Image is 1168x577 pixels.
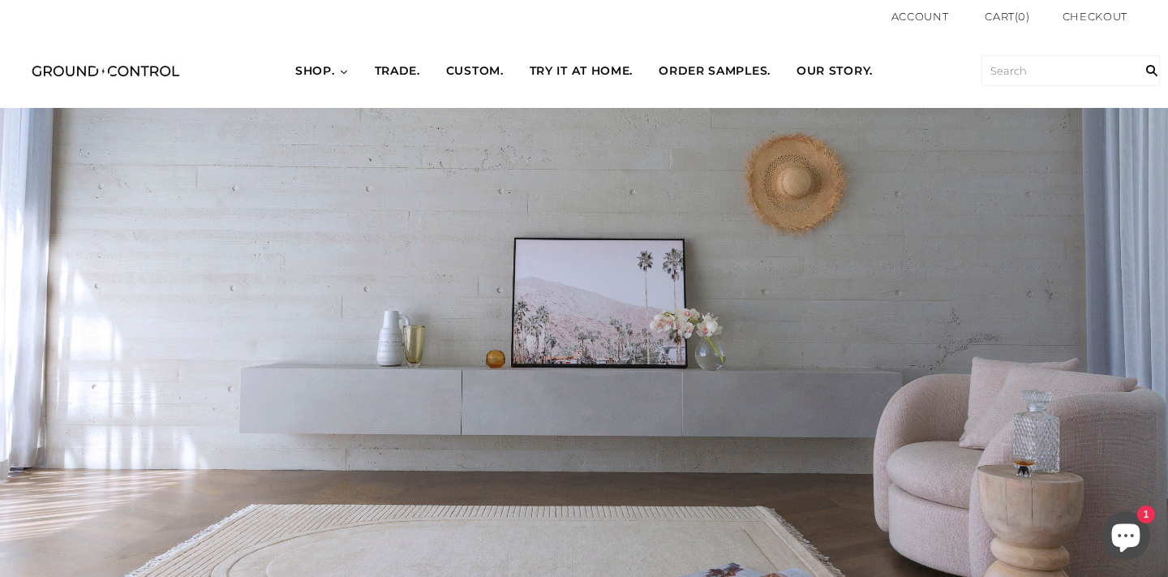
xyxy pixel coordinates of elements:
[517,49,646,94] a: TRY IT AT HOME.
[1136,33,1168,108] input: Search
[362,49,433,94] a: TRADE.
[985,10,1015,23] span: Cart
[530,63,633,80] span: TRY IT AT HOME.
[282,49,362,94] a: SHOP.
[646,49,784,94] a: ORDER SAMPLES.
[891,10,949,23] a: Account
[659,63,771,80] span: ORDER SAMPLES.
[985,8,1030,25] a: Cart(0)
[784,49,886,94] a: OUR STORY.
[981,55,1160,86] input: Search
[446,63,504,80] span: CUSTOM.
[295,63,335,80] span: SHOP.
[1097,511,1155,564] inbox-online-store-chat: Shopify online store chat
[433,49,517,94] a: CUSTOM.
[1018,10,1026,23] span: 0
[797,63,873,80] span: OUR STORY.
[375,63,420,80] span: TRADE.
